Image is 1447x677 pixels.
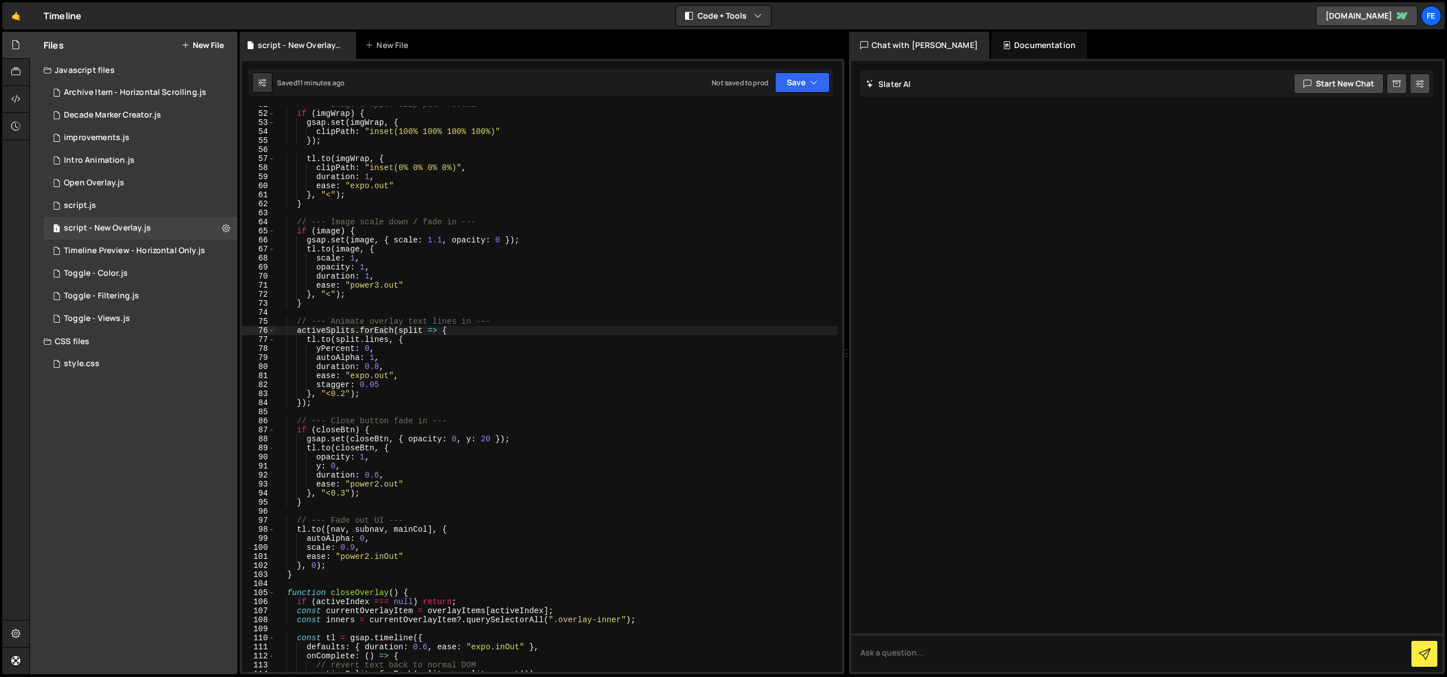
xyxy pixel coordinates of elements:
div: 57 [242,154,275,163]
div: 84 [242,398,275,407]
div: 14823/39167.js [44,81,237,104]
div: 111 [242,643,275,652]
div: 89 [242,444,275,453]
div: 54 [242,127,275,136]
button: New File [181,41,224,50]
div: 105 [242,588,275,597]
div: 97 [242,516,275,525]
div: Open Overlay.js [64,178,124,188]
div: 70 [242,272,275,281]
div: 67 [242,245,275,254]
div: 53 [242,118,275,127]
div: 14823/38461.js [44,194,237,217]
div: Decade Marker Creator.js [64,110,161,120]
div: 103 [242,570,275,579]
div: 58 [242,163,275,172]
div: style.css [64,359,99,369]
div: 86 [242,416,275,426]
div: 93 [242,480,275,489]
div: 55 [242,136,275,145]
div: Intro Animation.js [64,155,135,166]
div: 14823/39168.js [44,240,237,262]
a: Fe [1421,6,1441,26]
div: 100 [242,543,275,552]
div: Not saved to prod [712,78,768,88]
div: 108 [242,615,275,624]
div: 85 [242,407,275,416]
div: 66 [242,236,275,245]
div: Timeline [44,9,81,23]
div: 63 [242,209,275,218]
div: 65 [242,227,275,236]
div: Javascript files [30,59,237,81]
div: 81 [242,371,275,380]
div: 112 [242,652,275,661]
div: 78 [242,344,275,353]
a: [DOMAIN_NAME] [1316,6,1418,26]
div: 14823/39171.js [44,262,237,285]
div: 110 [242,633,275,643]
div: 14823/39175.js [44,149,237,172]
div: 52 [242,109,275,118]
a: 🤙 [2,2,30,29]
div: 14823/46584.js [44,217,237,240]
div: 87 [242,426,275,435]
div: 96 [242,507,275,516]
div: 94 [242,489,275,498]
div: 82 [242,380,275,389]
div: 14823/39170.js [44,307,237,330]
button: Code + Tools [676,6,771,26]
div: 99 [242,534,275,543]
div: 71 [242,281,275,290]
div: 107 [242,606,275,615]
div: Chat with [PERSON_NAME] [849,32,989,59]
div: 75 [242,317,275,326]
div: 72 [242,290,275,299]
div: CSS files [30,330,237,353]
div: 83 [242,389,275,398]
div: 79 [242,353,275,362]
div: 73 [242,299,275,308]
div: 60 [242,181,275,190]
div: script - New Overlay.js [64,223,151,233]
div: Toggle - Color.js [64,268,128,279]
div: 98 [242,525,275,534]
div: 77 [242,335,275,344]
div: 62 [242,199,275,209]
h2: Slater AI [866,79,911,89]
div: 102 [242,561,275,570]
div: 14823/38467.css [44,353,237,375]
div: 68 [242,254,275,263]
div: 95 [242,498,275,507]
div: 101 [242,552,275,561]
div: Timeline Preview - Horizontal Only.js [64,246,205,256]
div: 109 [242,624,275,633]
div: Toggle - Views.js [64,314,130,324]
div: Archive Item - Horizontal Scrolling.js [64,88,206,98]
div: 14823/39174.js [44,172,237,194]
div: 11 minutes ago [297,78,344,88]
div: Toggle - Filtering.js [64,291,139,301]
button: Start new chat [1294,73,1384,94]
div: 64 [242,218,275,227]
div: 14823/39172.js [44,285,237,307]
div: 113 [242,661,275,670]
div: script - New Overlay.js [258,40,343,51]
div: 14823/39056.js [44,127,237,149]
div: Documentation [991,32,1087,59]
div: 80 [242,362,275,371]
div: script.js [64,201,96,211]
div: 61 [242,190,275,199]
div: 69 [242,263,275,272]
div: 91 [242,462,275,471]
div: 56 [242,145,275,154]
div: Saved [277,78,344,88]
div: 74 [242,308,275,317]
h2: Files [44,39,64,51]
span: 1 [53,225,60,234]
div: 90 [242,453,275,462]
div: New File [365,40,413,51]
div: improvements.js [64,133,129,143]
div: 59 [242,172,275,181]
